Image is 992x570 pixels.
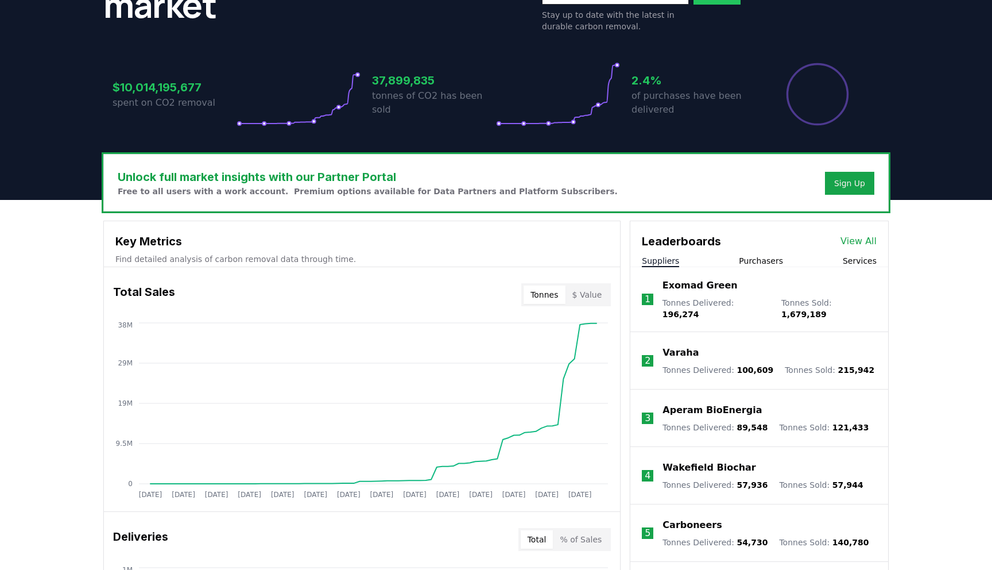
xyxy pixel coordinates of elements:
a: Carboneers [662,518,722,532]
button: Tonnes [524,286,565,304]
tspan: 0 [128,480,133,488]
tspan: [DATE] [139,491,162,499]
tspan: 9.5M [116,440,133,448]
h3: Deliveries [113,528,168,551]
span: 100,609 [737,365,773,375]
tspan: 29M [118,359,133,367]
tspan: [DATE] [337,491,361,499]
span: 54,730 [737,538,768,547]
p: Tonnes Sold : [779,422,869,433]
p: Free to all users with a work account. Premium options available for Data Partners and Platform S... [118,186,618,197]
tspan: [DATE] [304,491,327,499]
h3: 37,899,835 [372,72,496,89]
h3: Key Metrics [115,233,609,250]
tspan: [DATE] [370,491,394,499]
span: 1,679,189 [781,310,827,319]
p: Tonnes Sold : [781,297,877,320]
button: % of Sales [553,530,609,549]
p: Tonnes Delivered : [662,422,768,433]
span: 89,548 [737,423,768,432]
button: Services [843,255,877,267]
tspan: [DATE] [271,491,294,499]
tspan: 19M [118,399,133,407]
tspan: [DATE] [469,491,493,499]
span: 140,780 [832,538,869,547]
button: Suppliers [642,255,679,267]
p: Tonnes Delivered : [662,364,773,376]
p: 5 [645,526,650,540]
button: Total [521,530,553,549]
a: Sign Up [834,178,865,189]
button: Purchasers [739,255,783,267]
button: Sign Up [825,172,874,195]
tspan: [DATE] [403,491,427,499]
p: 2 [645,354,650,368]
h3: 2.4% [631,72,755,89]
h3: Leaderboards [642,233,721,250]
button: $ Value [565,286,609,304]
p: Tonnes Sold : [779,479,863,491]
span: 57,944 [832,480,863,490]
h3: $10,014,195,677 [113,79,237,96]
p: 4 [645,469,650,483]
span: 196,274 [662,310,699,319]
tspan: [DATE] [205,491,228,499]
tspan: [DATE] [172,491,195,499]
p: tonnes of CO2 has been sold [372,89,496,117]
h3: Total Sales [113,283,175,306]
tspan: [DATE] [238,491,261,499]
a: Aperam BioEnergia [662,403,762,417]
tspan: [DATE] [502,491,526,499]
p: Tonnes Delivered : [662,297,770,320]
a: View All [840,234,877,248]
a: Wakefield Biochar [662,461,755,475]
p: Tonnes Delivered : [662,537,768,548]
p: 1 [645,292,650,306]
tspan: [DATE] [436,491,460,499]
a: Exomad Green [662,279,738,292]
tspan: 38M [118,321,133,329]
p: Tonnes Sold : [785,364,874,376]
p: 3 [645,411,650,425]
p: spent on CO2 removal [113,96,237,110]
span: 215,942 [838,365,874,375]
div: Percentage of sales delivered [785,62,850,126]
a: Varaha [662,346,699,360]
tspan: [DATE] [535,491,559,499]
tspan: [DATE] [568,491,592,499]
p: Tonnes Sold : [779,537,869,548]
p: of purchases have been delivered [631,89,755,117]
p: Find detailed analysis of carbon removal data through time. [115,253,609,265]
span: 121,433 [832,423,869,432]
p: Tonnes Delivered : [662,479,768,491]
span: 57,936 [737,480,768,490]
p: Stay up to date with the latest in durable carbon removal. [542,9,689,32]
h3: Unlock full market insights with our Partner Portal [118,168,618,186]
